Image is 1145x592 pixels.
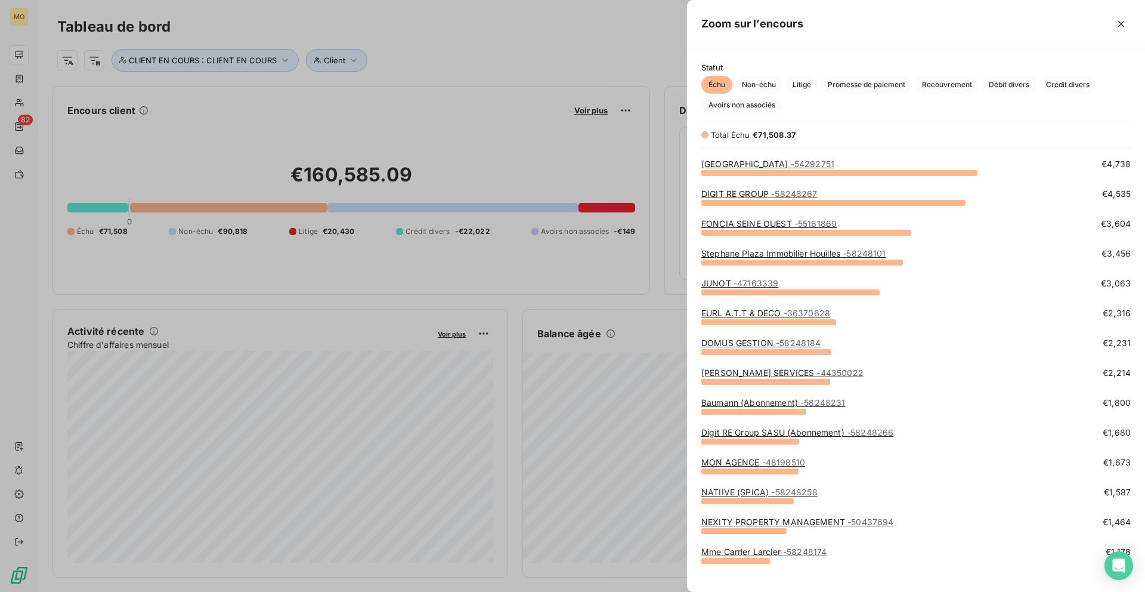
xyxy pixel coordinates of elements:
span: €4,535 [1102,188,1131,200]
span: - 58248101 [843,248,886,258]
span: - 58248267 [771,189,817,199]
button: Non-échu [735,76,783,94]
a: NEXITY PROPERTY MANAGEMENT [701,517,893,527]
div: grid [687,156,1145,578]
button: Débit divers [982,76,1036,94]
a: DOMUS GESTION [701,338,821,348]
span: €3,456 [1101,248,1131,260]
span: €1,464 [1103,516,1131,528]
span: €1,800 [1103,397,1131,409]
span: - 50437694 [847,517,893,527]
a: Stephane Plaza Immobilier Houilles [701,248,886,258]
span: - 58248231 [800,397,845,408]
span: - 36370628 [784,308,830,318]
span: - 58248184 [776,338,821,348]
span: €4,738 [1101,158,1131,170]
button: Échu [701,76,732,94]
span: €3,604 [1101,218,1131,230]
button: Litige [785,76,818,94]
button: Avoirs non associés [701,96,782,114]
span: - 58248266 [847,427,893,437]
a: EURL A.T.T & DECO [701,308,830,318]
a: NATIIVE (SPICA) [701,487,818,497]
span: - 58248258 [771,487,817,497]
a: JUNOT [701,278,778,288]
a: DIGIT RE GROUP [701,189,818,199]
span: - 50153918 [773,576,816,587]
a: Baumann (Abonnement) [701,397,846,408]
span: Total Échu [711,130,750,140]
a: Mme Carrier Larcier [701,547,827,557]
button: Crédit divers [1039,76,1097,94]
button: Promesse de paiement [821,76,912,94]
h5: Zoom sur l’encours [701,16,803,32]
span: - 48198510 [762,457,805,467]
span: €1,178 [1106,546,1131,558]
span: €2,231 [1103,337,1131,349]
a: Digit RE Group SASU (Abonnement) [701,427,893,437]
span: €3,063 [1101,277,1131,289]
span: - 47163339 [734,278,778,288]
span: - 54292751 [791,159,834,169]
span: €2,316 [1103,307,1131,319]
span: €71,508.37 [753,130,797,140]
span: - 58248174 [783,547,827,557]
button: Recouvrement [915,76,979,94]
div: Open Intercom Messenger [1104,551,1133,580]
span: €2,214 [1103,367,1131,379]
a: MON AGENCE [701,457,805,467]
span: €1,587 [1104,486,1131,498]
span: - 44350022 [816,368,863,378]
span: Statut [701,63,1131,72]
span: €1,680 [1103,427,1131,439]
a: [PERSON_NAME] SERVICES [701,368,864,378]
a: FONCIA SEINE OUEST [701,218,837,229]
span: €1,673 [1103,457,1131,468]
a: D&C EVOLUTION [701,576,816,587]
span: - 55161869 [794,218,837,229]
a: [GEOGRAPHIC_DATA] [701,159,834,169]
